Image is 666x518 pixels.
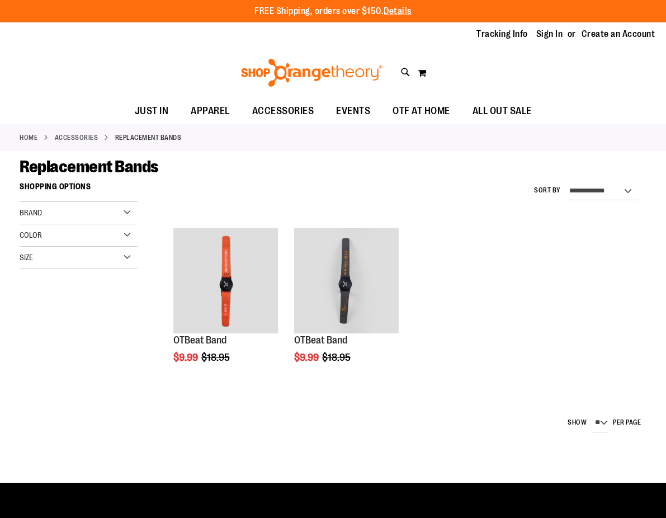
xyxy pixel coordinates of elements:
[239,59,384,87] img: Shop Orangetheory
[55,133,98,143] a: ACCESSORIES
[20,177,138,202] strong: Shopping Options
[568,418,587,426] span: Show
[173,228,278,333] img: OTBeat Band
[173,228,278,335] a: OTBeat Band
[135,98,169,124] span: JUST IN
[252,98,314,124] span: ACCESSORIES
[20,224,138,247] div: Color
[20,133,37,143] a: Home
[115,133,182,143] strong: Replacement Bands
[254,5,412,18] p: FREE Shipping, orders over $150.
[393,98,450,124] span: OTF AT HOME
[201,352,232,363] span: $18.95
[294,352,320,363] span: $9.99
[20,157,159,176] span: Replacement Bands
[20,202,138,224] div: Brand
[336,98,370,124] span: EVENTS
[289,223,405,391] div: product
[20,247,138,269] div: Size
[20,230,42,239] span: Color
[476,28,528,40] a: Tracking Info
[294,228,399,335] a: OTBeat Band
[294,228,399,333] img: OTBeat Band
[294,335,347,346] a: OTBeat Band
[534,186,561,195] label: Sort By
[592,415,608,432] select: Show per page
[582,28,655,40] a: Create an Account
[613,418,641,426] span: per page
[20,253,33,262] span: Size
[191,98,230,124] span: APPAREL
[173,335,226,346] a: OTBeat Band
[536,28,563,40] a: Sign In
[168,223,284,391] div: product
[473,98,532,124] span: ALL OUT SALE
[384,6,412,16] a: Details
[173,352,200,363] span: $9.99
[20,208,42,217] span: Brand
[322,352,352,363] span: $18.95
